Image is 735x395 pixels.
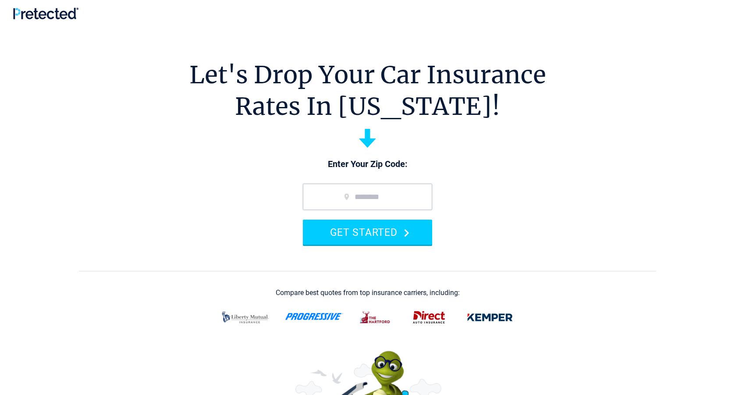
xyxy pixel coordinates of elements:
img: Pretected Logo [13,7,78,19]
h1: Let's Drop Your Car Insurance Rates In [US_STATE]! [189,59,546,122]
img: progressive [285,313,344,320]
input: zip code [303,184,432,210]
img: kemper [461,306,519,329]
div: Compare best quotes from top insurance carriers, including: [276,289,460,297]
img: liberty [217,306,274,329]
p: Enter Your Zip Code: [294,158,441,171]
img: direct [408,306,451,329]
img: thehartford [354,306,397,329]
button: GET STARTED [303,220,432,245]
